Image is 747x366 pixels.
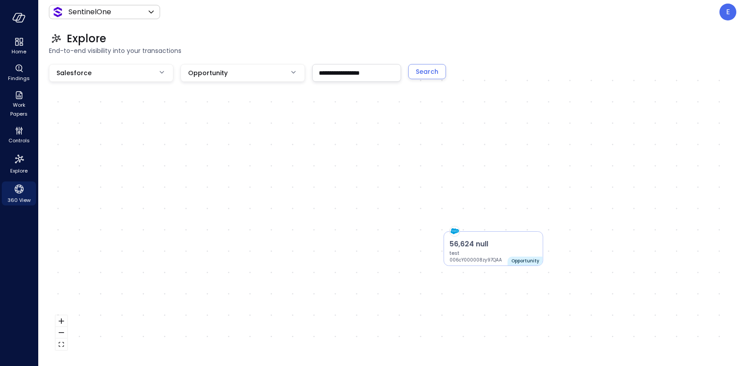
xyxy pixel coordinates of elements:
[56,327,67,338] button: zoom out
[5,101,32,118] span: Work Papers
[2,181,36,205] div: 360 View
[450,257,503,264] p: 006cY000008zy97QAA
[416,66,438,77] div: Search
[67,32,106,46] span: Explore
[511,257,539,265] p: Opportunity
[10,166,28,175] span: Explore
[2,36,36,57] div: Home
[726,7,730,17] p: E
[188,68,228,78] span: Opportunity
[68,7,111,17] p: SentinelOne
[8,74,30,83] span: Findings
[56,68,92,78] span: Salesforce
[719,4,736,20] div: Eleanor Yehudai
[450,226,460,236] img: salesforce
[2,89,36,119] div: Work Papers
[450,239,538,249] p: 56,624 null
[12,47,26,56] span: Home
[49,46,736,56] span: End-to-end visibility into your transactions
[52,7,63,17] img: Icon
[56,338,67,350] button: fit view
[56,315,67,350] div: React Flow controls
[8,136,30,145] span: Controls
[450,249,538,257] p: test
[2,125,36,146] div: Controls
[2,151,36,176] div: Explore
[408,64,446,79] button: Search
[56,315,67,327] button: zoom in
[2,62,36,84] div: Findings
[8,196,31,205] span: 360 View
